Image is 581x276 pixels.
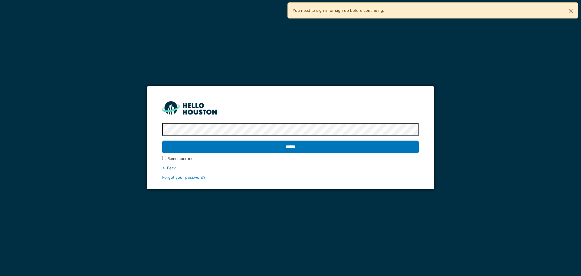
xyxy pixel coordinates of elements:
a: Forgot your password? [162,175,205,180]
label: Remember me [167,156,193,161]
button: Close [564,3,578,19]
div: You need to sign in or sign up before continuing. [287,2,578,18]
div: ← Back [162,165,419,171]
img: HH_line-BYnF2_Hg.png [162,101,217,114]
